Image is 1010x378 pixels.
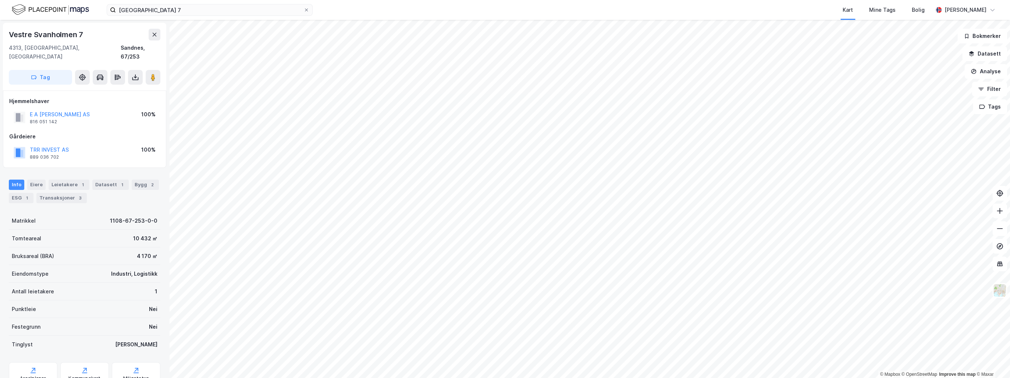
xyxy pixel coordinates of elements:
div: Sandnes, 67/253 [121,43,160,61]
div: 1108-67-253-0-0 [110,216,157,225]
a: Improve this map [939,372,975,377]
iframe: Chat Widget [973,343,1010,378]
div: 100% [141,145,156,154]
div: Nei [149,322,157,331]
div: Eiere [27,180,46,190]
div: Mine Tags [869,6,896,14]
div: Bruksareal (BRA) [12,252,54,261]
button: Bokmerker [957,29,1007,43]
div: Tinglyst [12,340,33,349]
div: Antall leietakere [12,287,54,296]
div: 10 432 ㎡ [133,234,157,243]
div: Matrikkel [12,216,36,225]
div: 2 [149,181,156,188]
div: 4 170 ㎡ [137,252,157,261]
div: Vestre Svanholmen 7 [9,29,85,40]
button: Filter [972,82,1007,96]
div: ESG [9,193,33,203]
div: [PERSON_NAME] [945,6,986,14]
img: Z [993,283,1007,297]
button: Tags [973,99,1007,114]
div: Kontrollprogram for chat [973,343,1010,378]
div: Transaksjoner [36,193,87,203]
a: Mapbox [880,372,900,377]
div: Punktleie [12,305,36,314]
div: Bolig [912,6,925,14]
button: Datasett [962,46,1007,61]
div: 816 051 142 [30,119,57,125]
img: logo.f888ab2527a4732fd821a326f86c7f29.svg [12,3,89,16]
div: Kart [843,6,853,14]
div: Leietakere [49,180,89,190]
button: Tag [9,70,72,85]
div: Datasett [92,180,129,190]
button: Analyse [964,64,1007,79]
div: Gårdeiere [9,132,160,141]
div: Festegrunn [12,322,40,331]
div: Eiendomstype [12,269,49,278]
div: Info [9,180,24,190]
div: Bygg [132,180,159,190]
div: Tomteareal [12,234,41,243]
div: Hjemmelshaver [9,97,160,106]
div: 889 036 702 [30,154,59,160]
div: [PERSON_NAME] [115,340,157,349]
div: 1 [23,194,31,202]
div: Industri, Logistikk [111,269,157,278]
div: 1 [79,181,86,188]
div: 100% [141,110,156,119]
div: 3 [77,194,84,202]
div: Nei [149,305,157,314]
a: OpenStreetMap [901,372,937,377]
div: 4313, [GEOGRAPHIC_DATA], [GEOGRAPHIC_DATA] [9,43,121,61]
div: 1 [155,287,157,296]
div: 1 [118,181,126,188]
input: Søk på adresse, matrikkel, gårdeiere, leietakere eller personer [116,4,303,15]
